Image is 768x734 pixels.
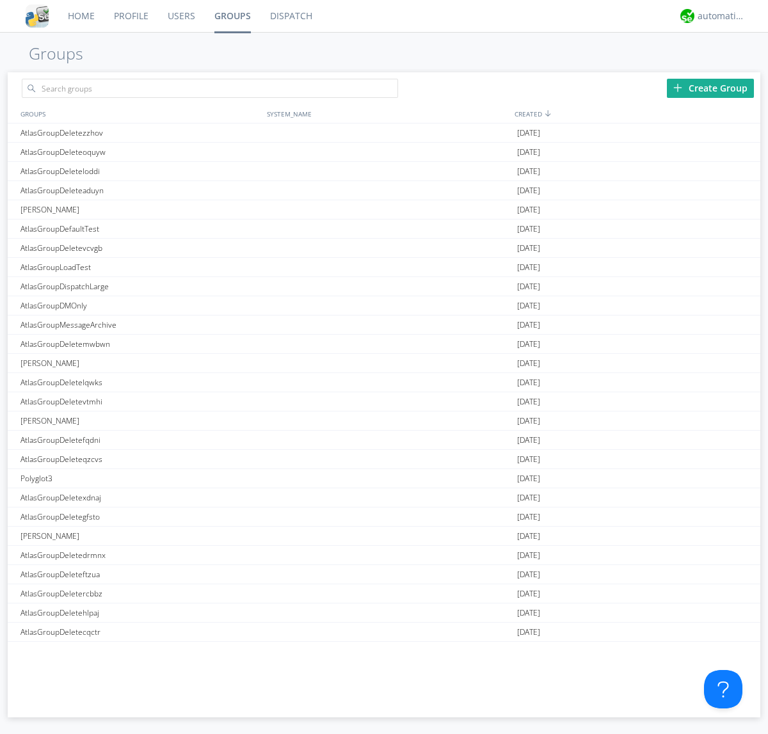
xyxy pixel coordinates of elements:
div: [PERSON_NAME] [17,200,264,219]
div: AtlasGroupDeletefqdni [17,431,264,449]
div: AtlasGroupDispatchLarge [17,277,264,296]
a: [PERSON_NAME][DATE] [8,200,760,219]
div: [PERSON_NAME] [17,527,264,545]
div: AtlasGroupDeletecqctr [17,623,264,641]
div: AtlasGroupDeleteaduyn [17,181,264,200]
a: AtlasGroupDeletevtmhi[DATE] [8,392,760,411]
span: [DATE] [517,258,540,277]
div: AtlasGroupDeletegfsto [17,507,264,526]
div: AtlasGroupLoadTest [17,258,264,276]
a: AtlasGroupDispatchLarge[DATE] [8,277,760,296]
div: AtlasGroupDeletercbbz [17,584,264,603]
span: [DATE] [517,507,540,527]
div: CREATED [511,104,760,123]
div: Create Group [667,79,754,98]
a: AtlasGroupDeleteqzcvs[DATE] [8,450,760,469]
span: [DATE] [517,219,540,239]
span: [DATE] [517,642,540,661]
span: [DATE] [517,546,540,565]
div: automation+atlas [698,10,746,22]
div: AtlasGroupDeletevcvgb [17,239,264,257]
div: AtlasGroupMessageArchive [17,315,264,334]
iframe: Toggle Customer Support [704,670,742,708]
div: AtlasGroupDeleteftzua [17,565,264,584]
a: AtlasGroupMessageArchive[DATE] [8,315,760,335]
a: [PERSON_NAME][DATE] [8,411,760,431]
div: AtlasGroupDeletevtmhi [17,392,264,411]
div: SYSTEM_NAME [264,104,511,123]
a: AtlasGroupDeleteoquyw[DATE] [8,143,760,162]
a: Polyglot3[DATE] [8,469,760,488]
a: AtlasGroupDeletezzhov[DATE] [8,124,760,143]
img: cddb5a64eb264b2086981ab96f4c1ba7 [26,4,49,28]
a: AtlasGroupDMOnly[DATE] [8,296,760,315]
img: plus.svg [673,83,682,92]
div: Polyglot3 [17,469,264,488]
span: [DATE] [517,392,540,411]
span: [DATE] [517,354,540,373]
div: AtlasGroupDeletezzhov [17,124,264,142]
span: [DATE] [517,373,540,392]
span: [DATE] [517,181,540,200]
a: AtlasGroupDeleteaduyn[DATE] [8,181,760,200]
span: [DATE] [517,315,540,335]
div: AtlasGroupDeleteoquyw [17,143,264,161]
div: GROUPS [17,104,260,123]
div: AtlasGroupDeletemwbwn [17,335,264,353]
a: AtlasGroupDeleteloddi[DATE] [8,162,760,181]
div: [PERSON_NAME] [17,411,264,430]
div: AtlasGroupDeletexdnaj [17,488,264,507]
div: AtlasGroupDeleteloddi [17,162,264,180]
a: [PERSON_NAME][DATE] [8,354,760,373]
span: [DATE] [517,431,540,450]
div: AtlasGroupDeletewtnpr [17,642,264,660]
a: AtlasGroupDefaultTest[DATE] [8,219,760,239]
span: [DATE] [517,239,540,258]
input: Search groups [22,79,398,98]
span: [DATE] [517,411,540,431]
a: AtlasGroupDeletegfsto[DATE] [8,507,760,527]
span: [DATE] [517,527,540,546]
span: [DATE] [517,277,540,296]
span: [DATE] [517,623,540,642]
a: AtlasGroupDeletefqdni[DATE] [8,431,760,450]
a: AtlasGroupDeletexdnaj[DATE] [8,488,760,507]
span: [DATE] [517,296,540,315]
a: AtlasGroupDeletercbbz[DATE] [8,584,760,603]
div: [PERSON_NAME] [17,354,264,372]
a: AtlasGroupDeletemwbwn[DATE] [8,335,760,354]
a: AtlasGroupDeletehlpaj[DATE] [8,603,760,623]
a: AtlasGroupDeletevcvgb[DATE] [8,239,760,258]
a: AtlasGroupDeletedrmnx[DATE] [8,546,760,565]
span: [DATE] [517,200,540,219]
span: [DATE] [517,469,540,488]
span: [DATE] [517,603,540,623]
div: AtlasGroupDefaultTest [17,219,264,238]
span: [DATE] [517,124,540,143]
span: [DATE] [517,584,540,603]
div: AtlasGroupDeletelqwks [17,373,264,392]
div: AtlasGroupDeleteqzcvs [17,450,264,468]
a: AtlasGroupDeleteftzua[DATE] [8,565,760,584]
a: AtlasGroupDeletelqwks[DATE] [8,373,760,392]
a: AtlasGroupDeletewtnpr[DATE] [8,642,760,661]
a: AtlasGroupDeletecqctr[DATE] [8,623,760,642]
div: AtlasGroupDeletedrmnx [17,546,264,564]
span: [DATE] [517,565,540,584]
img: d2d01cd9b4174d08988066c6d424eccd [680,9,694,23]
span: [DATE] [517,450,540,469]
a: AtlasGroupLoadTest[DATE] [8,258,760,277]
span: [DATE] [517,335,540,354]
span: [DATE] [517,488,540,507]
span: [DATE] [517,143,540,162]
div: AtlasGroupDMOnly [17,296,264,315]
span: [DATE] [517,162,540,181]
a: [PERSON_NAME][DATE] [8,527,760,546]
div: AtlasGroupDeletehlpaj [17,603,264,622]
